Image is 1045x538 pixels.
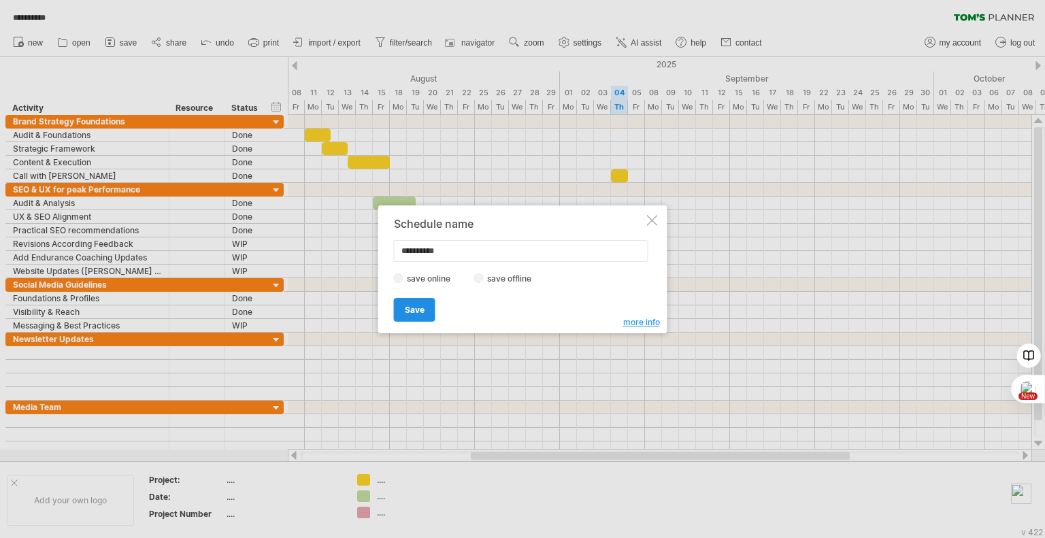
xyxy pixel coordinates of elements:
[394,298,435,322] a: Save
[623,317,660,327] span: more info
[484,273,543,284] label: save offline
[394,218,644,230] div: Schedule name
[405,305,425,315] span: Save
[403,273,462,284] label: save online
